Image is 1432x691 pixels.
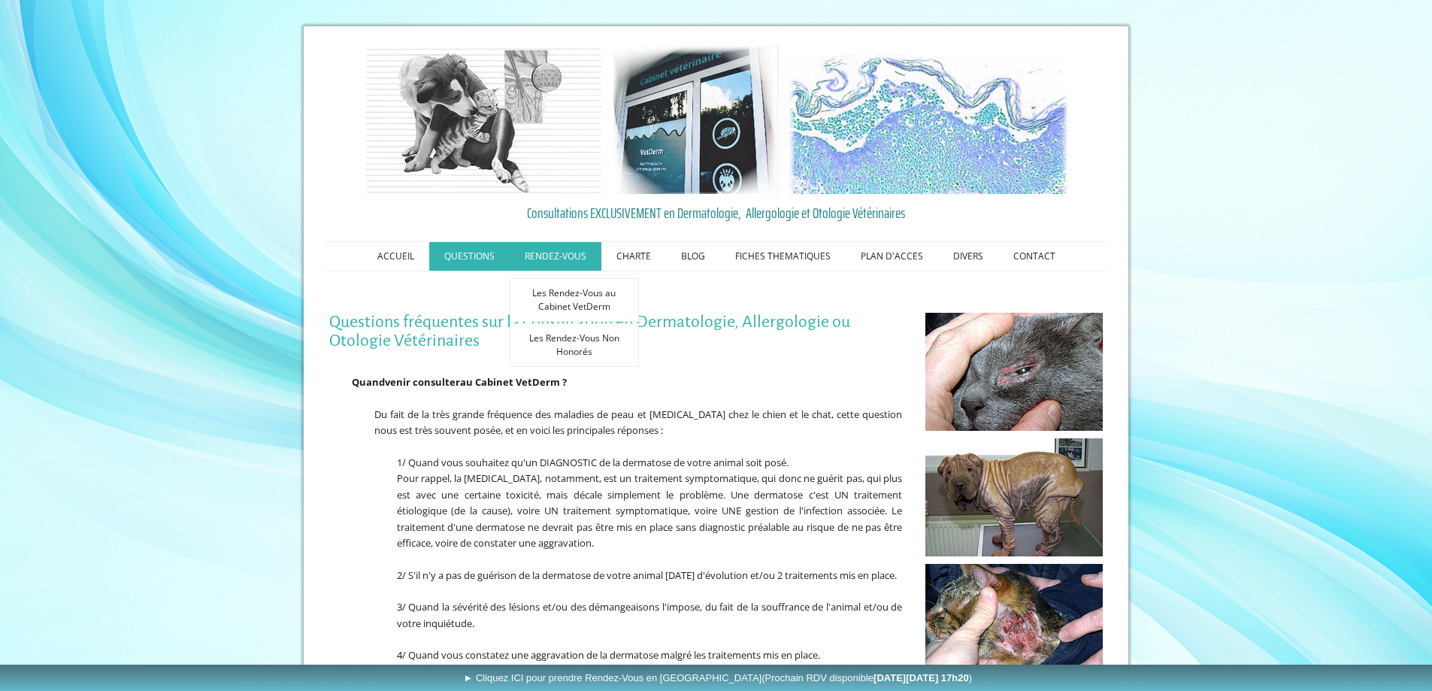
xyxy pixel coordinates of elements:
[329,313,903,350] h1: Questions fréquentes sur la Consultation en Dermatologie, Allergologie ou Otologie Vétérinaires
[720,242,846,271] a: FICHES THEMATIQUES
[510,242,601,271] a: RENDEZ-VOUS
[938,242,998,271] a: DIVERS
[998,242,1070,271] a: CONTACT
[460,375,503,389] span: au Cabin
[397,456,789,469] span: 1/ Quand vous souhaitez qu'un DIAGNOSTIC de la dermatose de votre animal soit posé.
[397,568,897,582] span: 2/ S'il n'y a pas de guérison de la dermatose de votre animal [DATE] d'évolution et/ou 2 traiteme...
[601,242,666,271] a: CHARTE
[397,648,820,662] span: 4/ Quand vous constatez une aggravation de la dermatose malgré les traitements mis en place.
[846,242,938,271] a: PLAN D'ACCES
[429,242,510,271] a: QUESTIONS
[463,672,972,683] span: ► Cliquez ICI pour prendre Rendez-Vous en [GEOGRAPHIC_DATA]
[362,242,429,271] a: ACCUEIL
[666,242,720,271] a: BLOG
[510,323,639,367] a: Les Rendez-Vous Non Honorés
[510,278,639,322] a: Les Rendez-Vous au Cabinet VetDerm
[397,471,903,550] span: Pour rappel, la [MEDICAL_DATA], notamment, est un traitement symptomatique, qui donc ne guérit pa...
[397,600,903,630] span: 3/ Quand la sévérité des lésions et/ou des démangeaisons l'impose, du fait de la souffrance de l'...
[873,672,969,683] b: [DATE][DATE] 17h20
[385,375,460,389] span: venir consulter
[374,408,903,438] span: Du fait de la très grande fréquence des maladies de peau et [MEDICAL_DATA] chez le chien et le ch...
[761,672,972,683] span: (Prochain RDV disponible )
[503,375,567,389] span: et VetDerm ?
[329,202,1104,224] a: Consultations EXCLUSIVEMENT en Dermatologie, Allergologie et Otologie Vétérinaires
[352,375,366,389] span: Qu
[366,375,385,389] span: and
